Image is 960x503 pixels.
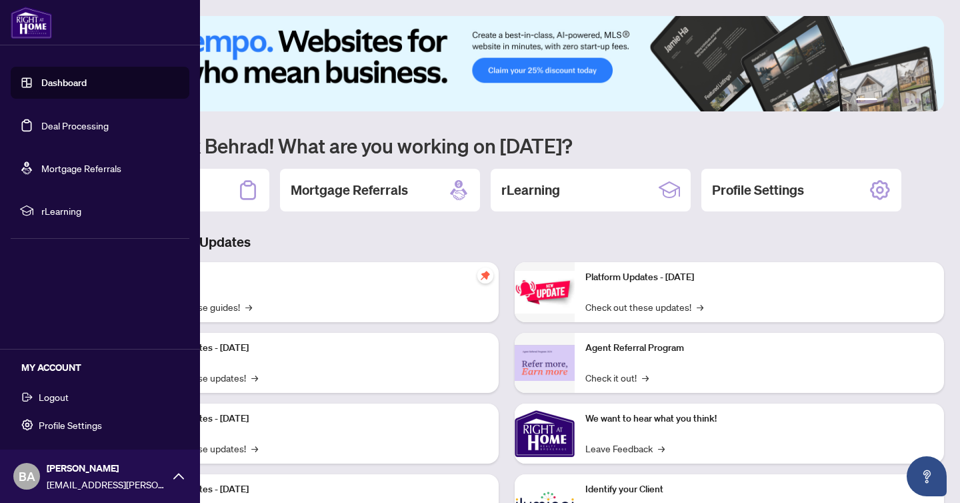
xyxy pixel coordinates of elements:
h2: Profile Settings [712,181,804,199]
span: → [245,300,252,314]
img: Platform Updates - June 23, 2025 [515,271,575,313]
span: → [658,441,665,456]
a: Check it out!→ [585,370,649,385]
span: → [251,370,258,385]
span: [EMAIL_ADDRESS][PERSON_NAME][DOMAIN_NAME] [47,477,167,492]
img: Slide 0 [69,16,944,111]
p: Self-Help [140,270,488,285]
span: Logout [39,386,69,408]
button: 4 [904,98,909,103]
img: We want to hear what you think! [515,404,575,464]
span: BA [19,467,35,486]
button: Open asap [907,456,947,496]
h3: Brokerage & Industry Updates [69,233,944,251]
a: Leave Feedback→ [585,441,665,456]
a: Dashboard [41,77,87,89]
button: 6 [925,98,931,103]
h2: Mortgage Referrals [291,181,408,199]
button: Logout [11,386,189,408]
span: → [642,370,649,385]
img: logo [11,7,52,39]
button: 3 [893,98,899,103]
span: → [251,441,258,456]
h5: MY ACCOUNT [21,360,189,375]
span: [PERSON_NAME] [47,461,167,476]
a: Check out these updates!→ [585,300,703,314]
span: → [697,300,703,314]
p: Platform Updates - [DATE] [140,412,488,426]
a: Mortgage Referrals [41,162,121,174]
p: We want to hear what you think! [585,412,933,426]
p: Platform Updates - [DATE] [585,270,933,285]
button: Profile Settings [11,414,189,436]
img: Agent Referral Program [515,345,575,382]
span: rLearning [41,203,180,218]
button: 5 [915,98,920,103]
p: Platform Updates - [DATE] [140,341,488,356]
button: 1 [856,98,877,103]
a: Deal Processing [41,119,109,131]
p: Platform Updates - [DATE] [140,482,488,497]
h1: Welcome back Behrad! What are you working on [DATE]? [69,133,944,158]
span: pushpin [477,268,493,284]
span: Profile Settings [39,414,102,436]
p: Agent Referral Program [585,341,933,356]
button: 2 [883,98,888,103]
h2: rLearning [501,181,560,199]
p: Identify your Client [585,482,933,497]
